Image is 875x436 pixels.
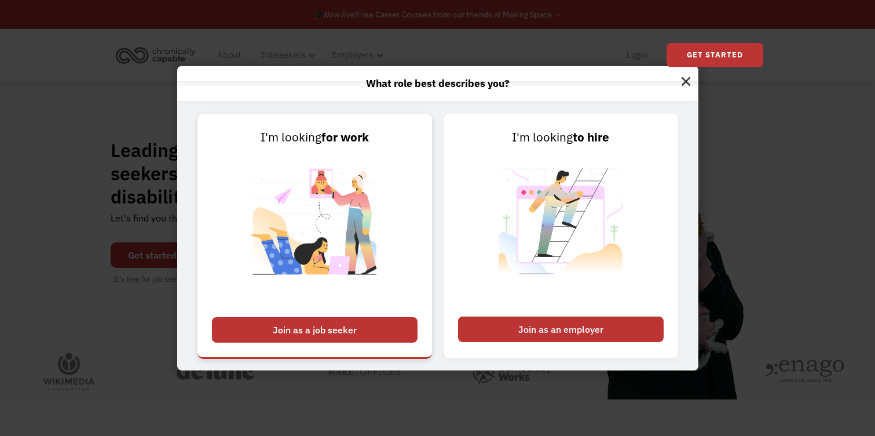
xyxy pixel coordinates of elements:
[325,37,387,74] div: Employers
[212,128,418,147] div: I'm looking
[458,128,664,147] div: I'm looking
[212,317,418,343] div: Join as a job seeker
[332,48,373,62] div: Employers
[573,129,609,145] strong: to hire
[197,114,432,358] a: I'm lookingfor workJoin as a job seeker
[667,43,763,67] a: Get Started
[620,37,655,74] a: Login
[210,37,248,74] a: About
[444,114,678,358] a: I'm lookingto hireJoin as an employer
[261,48,305,62] div: Jobseekers
[458,317,664,342] div: Join as an employer
[254,37,319,74] div: Jobseekers
[243,147,387,311] img: Chronically Capable Personalized Job Matching
[366,77,510,90] strong: What role best describes you?
[112,42,199,68] img: Chronically Capable logo
[112,42,204,68] a: home
[321,129,369,145] strong: for work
